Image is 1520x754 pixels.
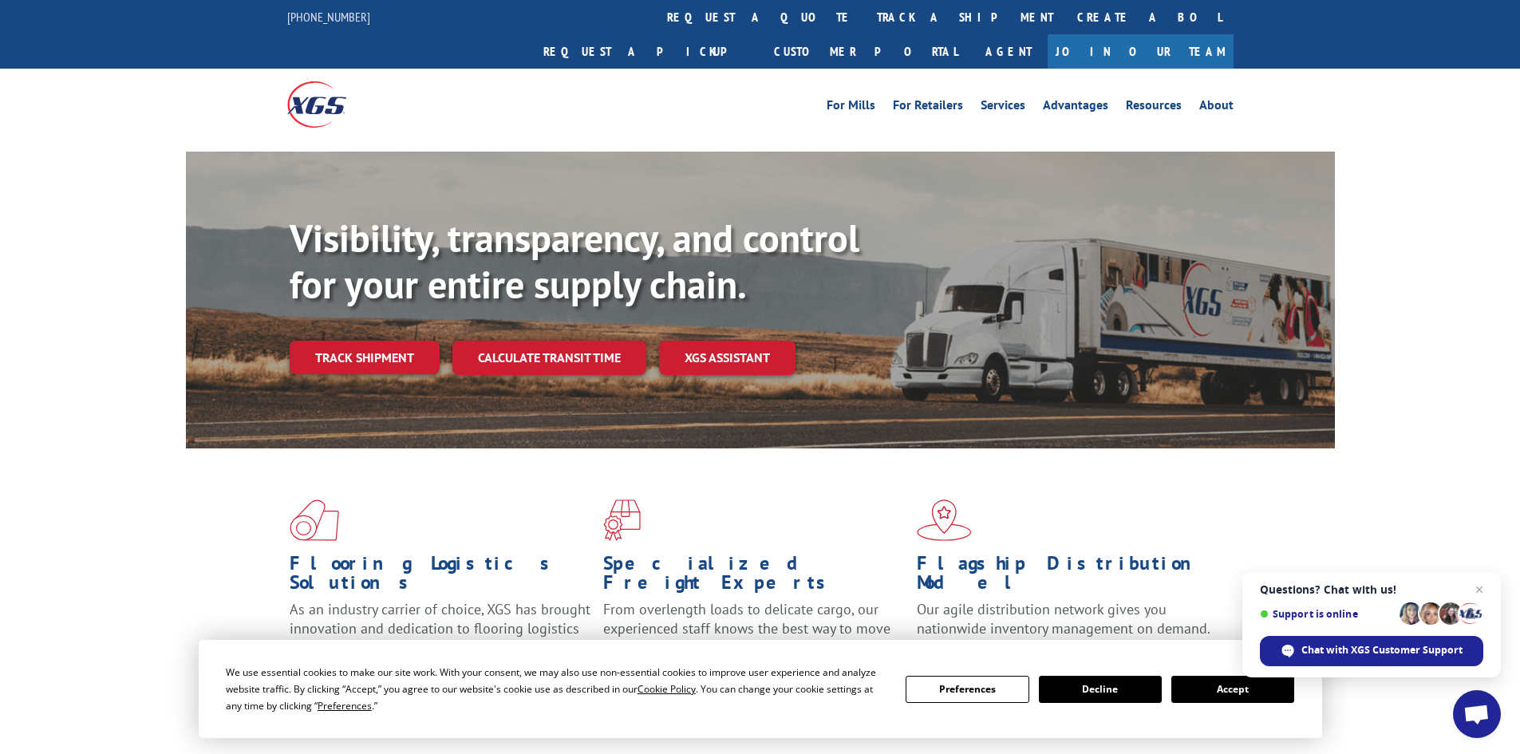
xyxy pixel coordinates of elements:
a: Advantages [1043,99,1108,116]
span: Preferences [318,699,372,713]
b: Visibility, transparency, and control for your entire supply chain. [290,213,859,309]
a: Customer Portal [762,34,969,69]
div: Chat with XGS Customer Support [1260,636,1483,666]
a: About [1199,99,1234,116]
span: Support is online [1260,608,1394,620]
a: For Mills [827,99,875,116]
a: Resources [1126,99,1182,116]
p: From overlength loads to delicate cargo, our experienced staff knows the best way to move your fr... [603,600,905,671]
button: Accept [1171,676,1294,703]
h1: Flagship Distribution Model [917,554,1218,600]
span: Close chat [1470,580,1489,599]
button: Decline [1039,676,1162,703]
a: Calculate transit time [452,341,646,375]
img: xgs-icon-flagship-distribution-model-red [917,499,972,541]
span: As an industry carrier of choice, XGS has brought innovation and dedication to flooring logistics... [290,600,590,657]
a: Request a pickup [531,34,762,69]
span: Our agile distribution network gives you nationwide inventory management on demand. [917,600,1210,638]
button: Preferences [906,676,1028,703]
div: We use essential cookies to make our site work. With your consent, we may also use non-essential ... [226,664,886,714]
div: Open chat [1453,690,1501,738]
a: Agent [969,34,1048,69]
img: xgs-icon-total-supply-chain-intelligence-red [290,499,339,541]
span: Questions? Chat with us! [1260,583,1483,596]
a: [PHONE_NUMBER] [287,9,370,25]
img: xgs-icon-focused-on-flooring-red [603,499,641,541]
a: For Retailers [893,99,963,116]
h1: Specialized Freight Experts [603,554,905,600]
a: Services [981,99,1025,116]
a: Track shipment [290,341,440,374]
div: Cookie Consent Prompt [199,640,1322,738]
a: Join Our Team [1048,34,1234,69]
h1: Flooring Logistics Solutions [290,554,591,600]
a: XGS ASSISTANT [659,341,796,375]
span: Cookie Policy [638,682,696,696]
span: Chat with XGS Customer Support [1301,643,1463,657]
